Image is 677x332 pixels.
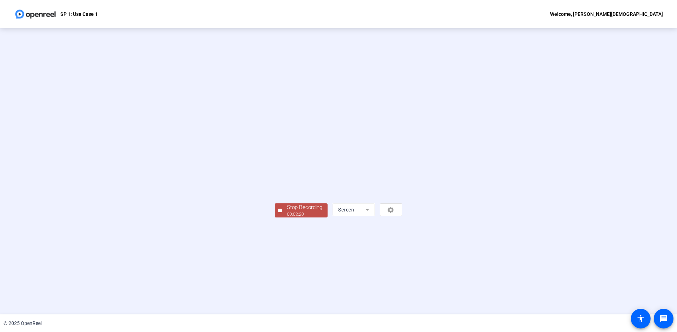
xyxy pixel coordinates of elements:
[275,203,328,218] button: Stop Recording00:02:20
[550,10,663,18] div: Welcome, [PERSON_NAME][DEMOGRAPHIC_DATA]
[636,314,645,323] mat-icon: accessibility
[287,211,322,217] div: 00:02:20
[60,10,98,18] p: SP 1: Use Case 1
[659,314,668,323] mat-icon: message
[4,320,42,327] div: © 2025 OpenReel
[14,7,57,21] img: OpenReel logo
[287,203,322,211] div: Stop Recording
